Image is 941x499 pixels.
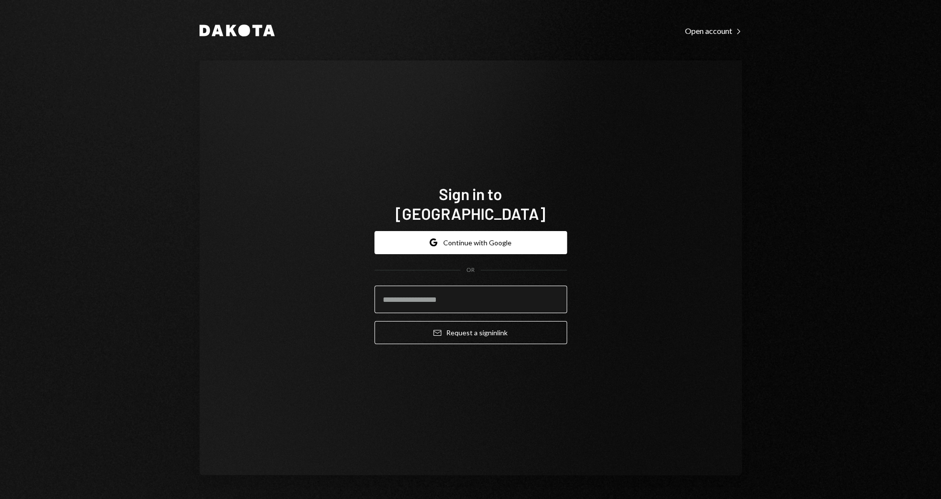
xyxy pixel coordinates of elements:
button: Continue with Google [374,231,567,254]
a: Open account [685,25,742,36]
div: Open account [685,26,742,36]
div: OR [466,266,475,274]
button: Request a signinlink [374,321,567,344]
h1: Sign in to [GEOGRAPHIC_DATA] [374,184,567,223]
